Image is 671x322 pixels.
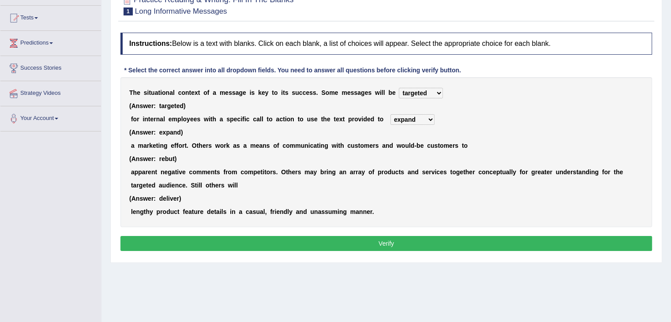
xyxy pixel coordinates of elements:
b: t [334,116,336,123]
b: r [159,155,161,162]
b: e [392,89,396,96]
b: a [131,168,135,176]
b: n [161,168,165,176]
b: s [354,89,357,96]
b: g [164,142,168,149]
b: e [335,89,338,96]
b: a [155,89,158,96]
b: e [169,116,172,123]
b: s [208,142,212,149]
b: u [301,142,305,149]
b: a [236,89,239,96]
b: o [274,89,278,96]
b: x [339,116,343,123]
b: a [382,142,386,149]
b: n [304,142,308,149]
b: e [327,116,330,123]
b: p [138,168,142,176]
b: s [144,89,147,96]
b: k [226,142,230,149]
b: l [262,116,263,123]
b: f [242,116,244,123]
b: m [196,168,202,176]
b: e [161,155,165,162]
b: a [160,116,163,123]
b: t [321,116,323,123]
b: m [172,116,177,123]
b: w [143,155,148,162]
b: ) [175,155,177,162]
b: l [260,116,262,123]
b: i [285,116,287,123]
b: p [166,129,170,136]
b: t [172,155,175,162]
b: e [449,142,453,149]
b: - [414,142,416,149]
b: i [308,142,310,149]
b: b [416,142,420,149]
b: u [151,89,155,96]
button: Verify [120,236,652,251]
b: o [192,168,196,176]
b: n [144,116,148,123]
b: r [165,102,167,109]
b: l [382,89,383,96]
a: Your Account [0,106,101,128]
b: w [143,102,148,109]
b: y [265,89,269,96]
b: h [133,89,137,96]
b: s [266,142,270,149]
b: a [169,89,173,96]
b: s [355,142,358,149]
b: e [306,89,309,96]
b: h [212,116,216,123]
b: ( [129,129,131,136]
b: e [191,89,195,96]
b: s [139,129,143,136]
b: c [282,142,286,149]
b: o [220,142,224,149]
b: e [420,142,424,149]
b: i [361,116,363,123]
b: m [202,168,207,176]
b: S [321,89,325,96]
b: t [175,168,177,176]
b: l [163,116,165,123]
b: r [147,142,149,149]
b: s [236,142,240,149]
b: t [267,116,269,123]
b: t [214,168,217,176]
b: p [177,116,181,123]
b: c [303,89,306,96]
b: n [185,89,189,96]
b: n [136,155,140,162]
b: n [262,142,266,149]
b: A [131,129,136,136]
b: . [187,142,188,149]
b: t [148,116,150,123]
b: a [276,116,280,123]
b: r [151,129,154,136]
b: e [190,116,194,123]
b: t [272,89,274,96]
b: t [378,116,380,123]
b: o [287,116,291,123]
b: c [189,168,193,176]
b: a [213,89,216,96]
b: f [207,89,210,96]
b: r [151,155,154,162]
span: 1 [124,7,133,15]
b: : [154,102,156,109]
b: l [383,89,385,96]
b: t [198,89,200,96]
b: d [177,129,181,136]
b: s [455,142,458,149]
b: O [192,142,197,149]
b: o [464,142,468,149]
b: b [388,89,392,96]
b: s [313,89,316,96]
b: a [313,142,317,149]
b: r [224,142,226,149]
a: Predictions [0,31,101,53]
b: f [174,142,176,149]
